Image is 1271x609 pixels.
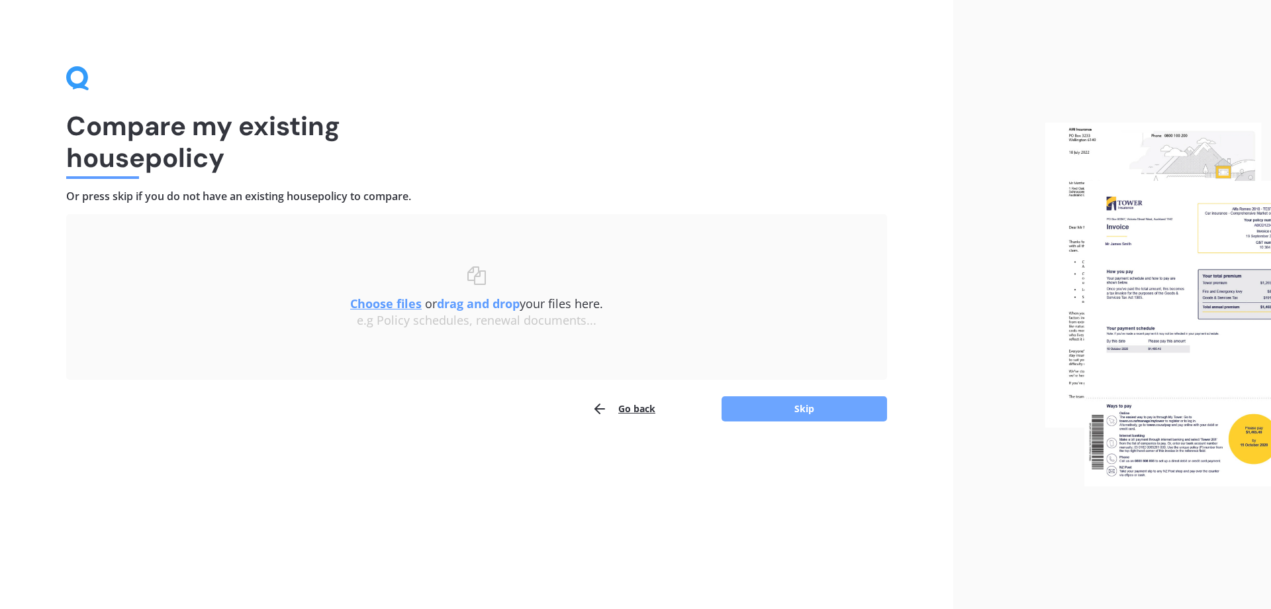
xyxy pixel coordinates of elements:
img: files.webp [1045,123,1271,487]
h1: Compare my existing house policy [66,110,887,174]
span: or your files here. [350,296,603,311]
button: Skip [722,396,887,421]
div: e.g Policy schedules, renewal documents... [93,313,861,328]
u: Choose files [350,296,422,311]
button: Go back [592,396,655,422]
b: drag and drop [437,296,520,311]
h4: Or press skip if you do not have an existing house policy to compare. [66,190,887,203]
